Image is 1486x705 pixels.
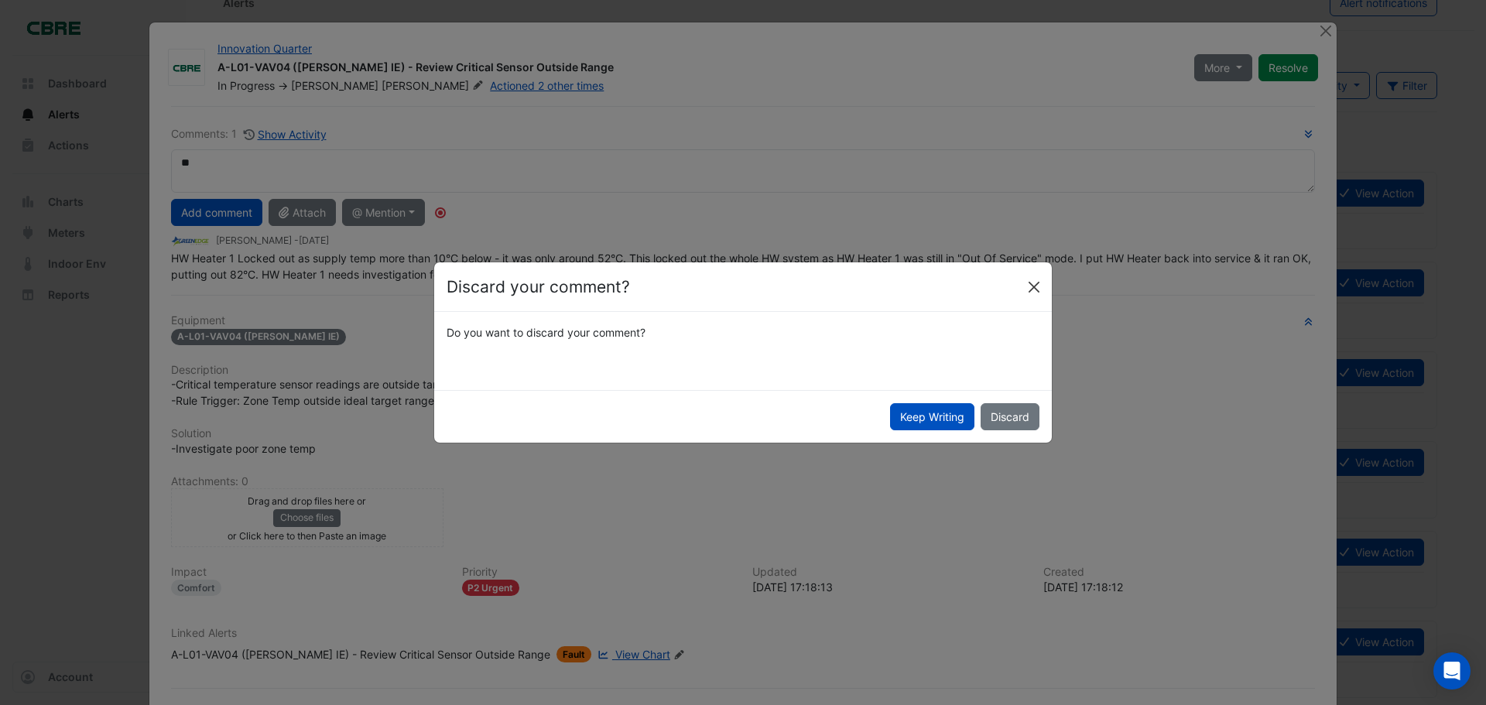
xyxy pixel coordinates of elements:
h4: Discard your comment? [447,275,630,299]
button: Keep Writing [890,403,974,430]
button: Close [1022,275,1046,299]
div: Open Intercom Messenger [1433,652,1471,690]
button: Discard [981,403,1039,430]
div: Do you want to discard your comment? [437,324,1049,341]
